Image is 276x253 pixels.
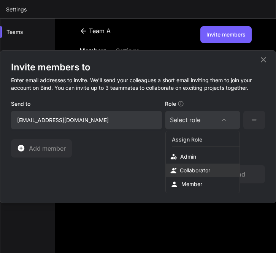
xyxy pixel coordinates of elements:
div: Collaborator [180,167,210,174]
div: Collaborator [166,164,240,177]
div: Member [166,177,240,191]
button: Add member [11,139,72,158]
h4: Enter email addresses to invite. We’ll send your colleagues a short email inviting them to join y... [11,73,265,99]
label: Role [165,100,184,111]
input: Enter team member email [11,111,162,129]
div: Admin [180,153,196,161]
span: Add member [29,144,66,153]
div: Member [181,180,202,188]
div: Select role [170,115,235,124]
div: Assign Role [172,133,241,147]
label: Send to [11,100,30,111]
h2: Invite members to [11,61,265,73]
div: Assign RoleAdmin [166,133,240,164]
div: Select role [170,115,200,124]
